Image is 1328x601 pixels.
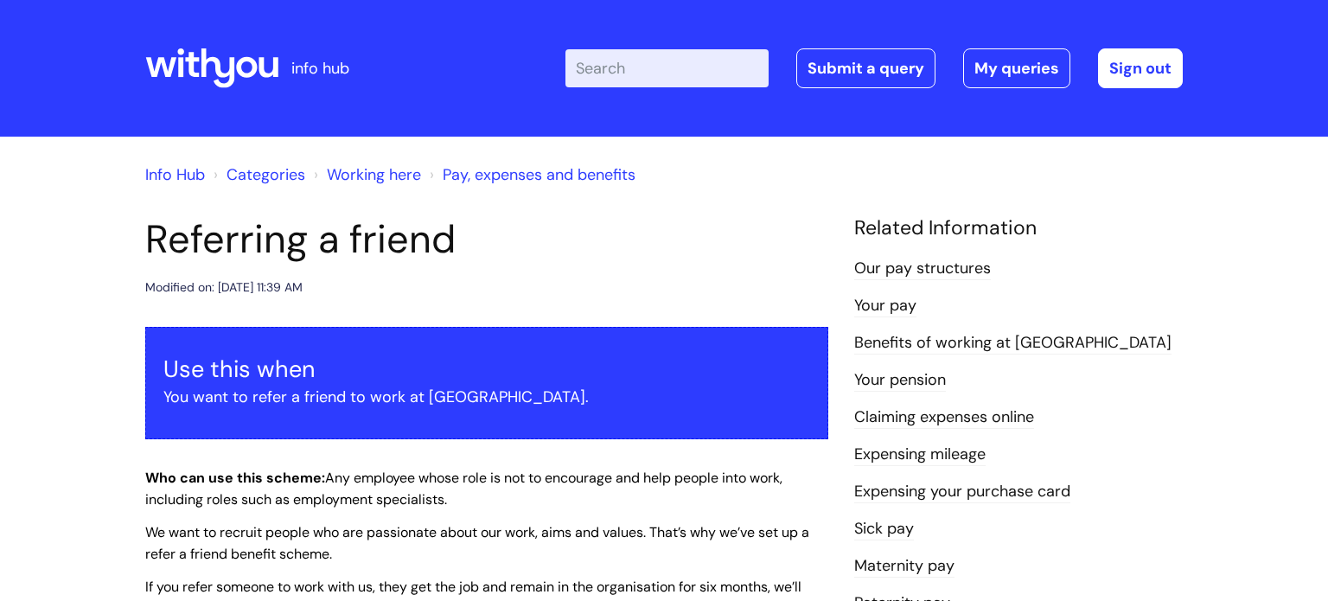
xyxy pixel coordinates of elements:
a: Pay, expenses and benefits [443,164,635,185]
p: info hub [291,54,349,82]
strong: Who can use this scheme: [145,469,325,487]
div: | - [565,48,1183,88]
a: Submit a query [796,48,935,88]
a: Your pension [854,369,946,392]
a: Our pay structures [854,258,991,280]
a: Sign out [1098,48,1183,88]
a: Info Hub [145,164,205,185]
div: Modified on: [DATE] 11:39 AM [145,277,303,298]
a: Maternity pay [854,555,954,578]
li: Working here [310,161,421,189]
a: Working here [327,164,421,185]
span: Any employee whose role is not to encourage and help people into work, including roles such as em... [145,469,782,508]
a: Your pay [854,295,916,317]
h4: Related Information [854,216,1183,240]
h3: Use this when [163,355,810,383]
a: My queries [963,48,1070,88]
p: You want to refer a friend to work at [GEOGRAPHIC_DATA]. [163,383,810,411]
a: Expensing your purchase card [854,481,1070,503]
a: Categories [227,164,305,185]
span: We want to recruit people who are passionate about our work, aims and values. That’s why we’ve se... [145,523,809,563]
li: Solution home [209,161,305,189]
a: Sick pay [854,518,914,540]
a: Expensing mileage [854,444,986,466]
a: Benefits of working at [GEOGRAPHIC_DATA] [854,332,1172,355]
a: Claiming expenses online [854,406,1034,429]
input: Search [565,49,769,87]
h1: Referring a friend [145,216,828,263]
li: Pay, expenses and benefits [425,161,635,189]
